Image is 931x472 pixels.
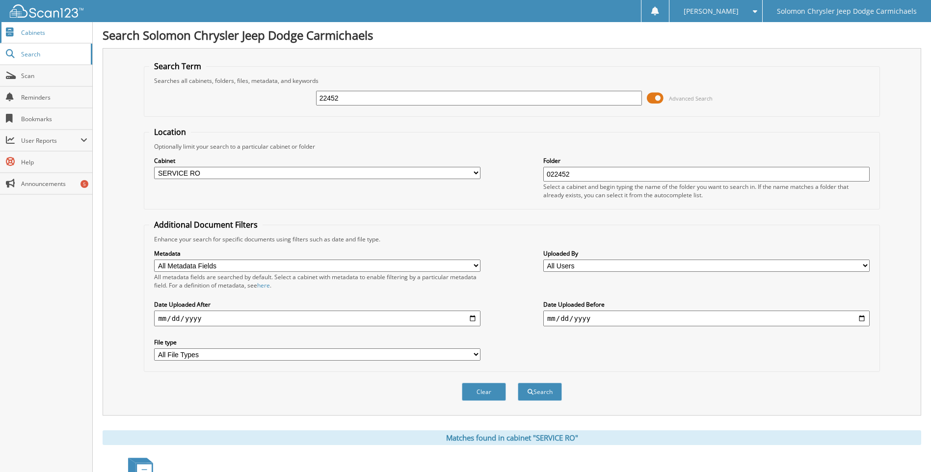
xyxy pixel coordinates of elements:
[154,249,480,258] label: Metadata
[154,300,480,309] label: Date Uploaded After
[669,95,713,102] span: Advanced Search
[154,273,480,289] div: All metadata fields are searched by default. Select a cabinet with metadata to enable filtering b...
[21,28,87,37] span: Cabinets
[543,249,870,258] label: Uploaded By
[149,219,263,230] legend: Additional Document Filters
[21,136,80,145] span: User Reports
[257,281,270,289] a: here
[684,8,739,14] span: [PERSON_NAME]
[882,425,931,472] iframe: Chat Widget
[103,430,921,445] div: Matches found in cabinet "SERVICE RO"
[149,61,206,72] legend: Search Term
[154,157,480,165] label: Cabinet
[149,127,191,137] legend: Location
[21,180,87,188] span: Announcements
[80,180,88,188] div: 5
[777,8,917,14] span: Solomon Chrysler Jeep Dodge Carmichaels
[543,311,870,326] input: end
[10,4,83,18] img: scan123-logo-white.svg
[518,383,562,401] button: Search
[543,157,870,165] label: Folder
[21,158,87,166] span: Help
[21,72,87,80] span: Scan
[21,93,87,102] span: Reminders
[21,50,86,58] span: Search
[21,115,87,123] span: Bookmarks
[149,235,874,243] div: Enhance your search for specific documents using filters such as date and file type.
[103,27,921,43] h1: Search Solomon Chrysler Jeep Dodge Carmichaels
[154,311,480,326] input: start
[149,142,874,151] div: Optionally limit your search to a particular cabinet or folder
[154,338,480,346] label: File type
[543,300,870,309] label: Date Uploaded Before
[543,183,870,199] div: Select a cabinet and begin typing the name of the folder you want to search in. If the name match...
[462,383,506,401] button: Clear
[149,77,874,85] div: Searches all cabinets, folders, files, metadata, and keywords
